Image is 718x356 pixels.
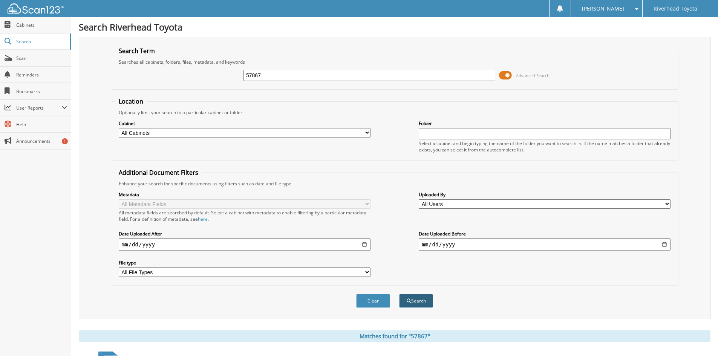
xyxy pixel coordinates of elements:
[198,216,208,222] a: here
[119,191,370,198] label: Metadata
[16,55,67,61] span: Scan
[16,72,67,78] span: Reminders
[654,6,697,11] span: Riverhead Toyota
[115,97,147,105] legend: Location
[16,138,67,144] span: Announcements
[516,73,550,78] span: Advanced Search
[582,6,624,11] span: [PERSON_NAME]
[356,294,390,308] button: Clear
[16,121,67,128] span: Help
[79,21,710,33] h1: Search Riverhead Toyota
[16,38,66,45] span: Search
[115,59,674,65] div: Searches all cabinets, folders, files, metadata, and keywords
[419,120,671,127] label: Folder
[119,231,370,237] label: Date Uploaded After
[79,330,710,342] div: Matches found for "57867"
[115,109,674,116] div: Optionally limit your search to a particular cabinet or folder
[419,238,671,251] input: end
[16,105,62,111] span: User Reports
[119,238,370,251] input: start
[16,22,67,28] span: Cabinets
[62,138,68,144] div: 1
[399,294,433,308] button: Search
[119,120,370,127] label: Cabinet
[419,231,671,237] label: Date Uploaded Before
[115,168,202,177] legend: Additional Document Filters
[419,191,671,198] label: Uploaded By
[419,140,671,153] div: Select a cabinet and begin typing the name of the folder you want to search in. If the name match...
[115,180,674,187] div: Enhance your search for specific documents using filters such as date and file type.
[119,260,370,266] label: File type
[115,47,159,55] legend: Search Term
[16,88,67,95] span: Bookmarks
[119,209,370,222] div: All metadata fields are searched by default. Select a cabinet with metadata to enable filtering b...
[8,3,64,14] img: scan123-logo-white.svg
